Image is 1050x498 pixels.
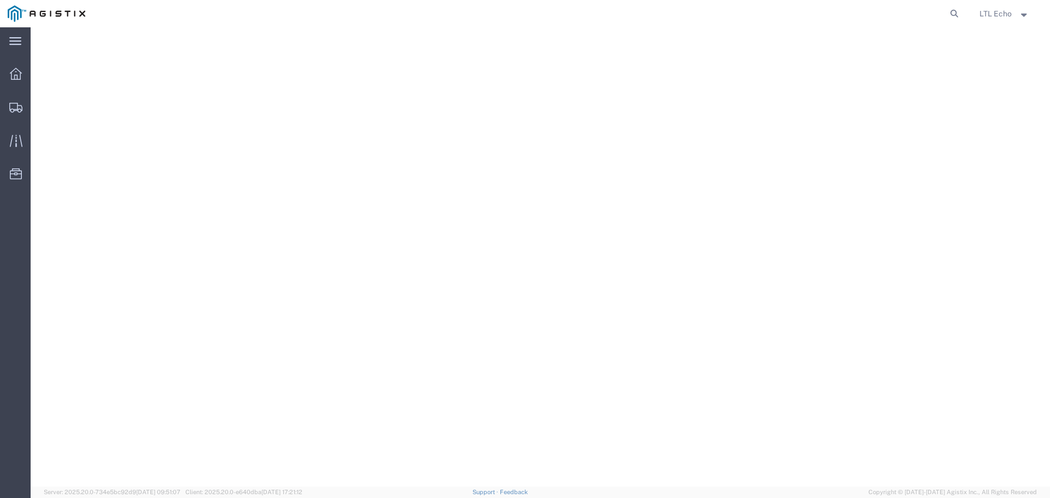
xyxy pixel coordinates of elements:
[8,5,85,22] img: logo
[472,489,500,495] a: Support
[136,489,180,495] span: [DATE] 09:51:07
[44,489,180,495] span: Server: 2025.20.0-734e5bc92d9
[31,27,1050,487] iframe: To enrich screen reader interactions, please activate Accessibility in Grammarly extension settings
[500,489,528,495] a: Feedback
[185,489,302,495] span: Client: 2025.20.0-e640dba
[979,8,1012,20] span: LTL Echo
[261,489,302,495] span: [DATE] 17:21:12
[979,7,1035,20] button: LTL Echo
[868,488,1037,497] span: Copyright © [DATE]-[DATE] Agistix Inc., All Rights Reserved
